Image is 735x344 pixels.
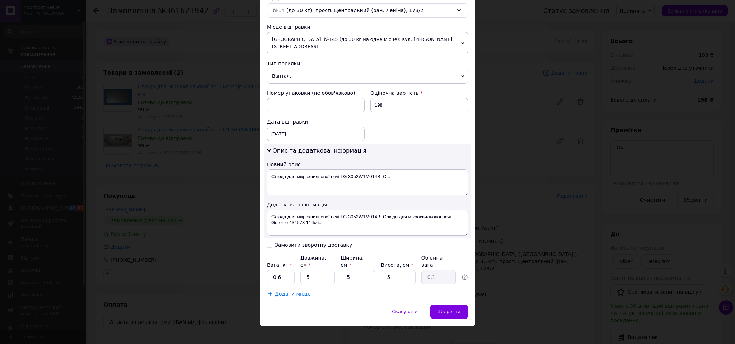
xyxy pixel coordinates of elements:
textarea: Слюда для мікрохвильової печі LG 3052W1M014B; С... [267,169,468,195]
span: Додати місце [275,291,311,297]
textarea: Слюда для мікрохвильової печі LG 3052W1M014B; Слюда для мікрохвильової печі Gorenje 434573 116x6... [267,210,468,236]
div: Оціночна вартість [370,89,468,97]
span: Тип посилки [267,61,300,66]
span: [GEOGRAPHIC_DATA]: №145 (до 30 кг на одне місце): вул. [PERSON_NAME][STREET_ADDRESS] [267,32,468,54]
div: Дата відправки [267,118,365,125]
label: Довжина, см [300,255,326,268]
label: Ширина, см [341,255,364,268]
span: Скасувати [392,309,417,314]
div: Замовити зворотну доставку [275,242,352,248]
div: №14 (до 30 кг): просп. Центральний (ран. Леніна), 173/2 [267,3,468,18]
span: Місце відправки [267,24,310,30]
div: Номер упаковки (не обов'язково) [267,89,365,97]
div: Об'ємна вага [421,254,456,269]
div: Додаткова інформація [267,201,468,208]
label: Висота, см [381,262,413,268]
div: Повний опис [267,161,468,168]
span: Зберегти [438,309,460,314]
span: Опис та додаткова інформація [272,147,366,154]
label: Вага, кг [267,262,292,268]
span: Вантаж [267,69,468,84]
